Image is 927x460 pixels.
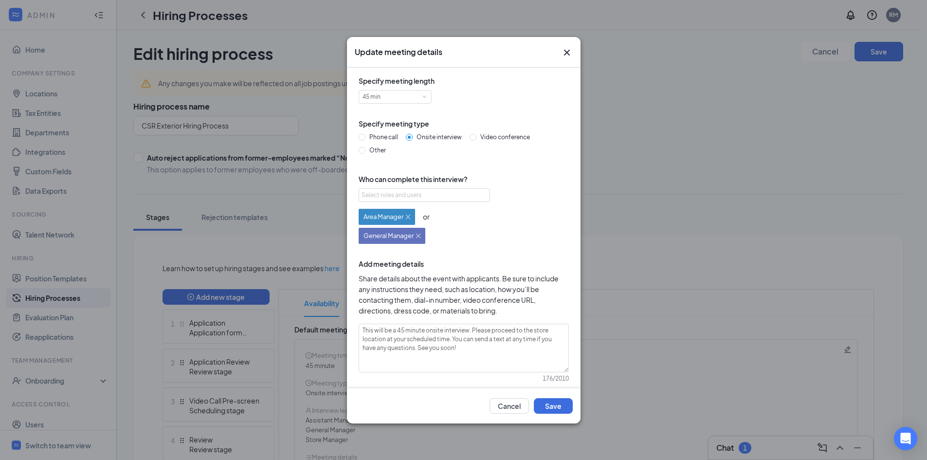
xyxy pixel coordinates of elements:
div: 176 / 2010 [364,374,569,382]
svg: Cross [561,47,573,58]
button: Cancel [490,398,529,413]
span: Video conference [476,133,534,141]
div: 45 min [363,91,387,103]
span: Share details about the event with applicants. Be sure to include any instructions they need, suc... [359,273,569,315]
span: Onsite interview [413,133,466,141]
div: Open Intercom Messenger [894,427,917,450]
span: Phone call [365,133,402,141]
div: or [423,211,430,222]
span: Area Manager [364,212,403,221]
div: Select roles and users [362,190,482,200]
span: General Manager [364,231,414,240]
span: Specify meeting type [359,118,569,129]
span: Specify meeting length [359,75,569,86]
span: Add meeting details [359,258,569,269]
button: Save [534,398,573,413]
button: Close [561,47,573,58]
textarea: This will be a 45 minute onsite interview. Please proceed to the store location at your scheduled... [359,323,569,372]
span: Who can complete this interview? [359,173,569,184]
span: Other [365,146,390,153]
h3: Update meeting details [355,47,442,57]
